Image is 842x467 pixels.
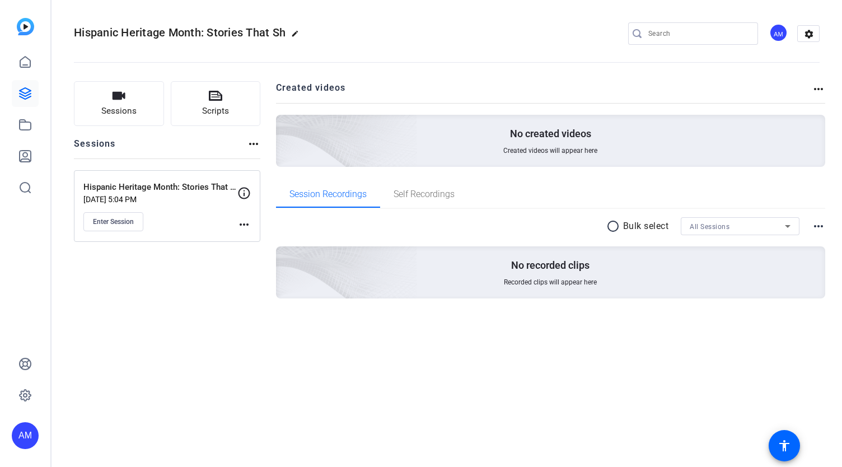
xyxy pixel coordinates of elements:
[291,30,305,43] mat-icon: edit
[247,137,260,151] mat-icon: more_horiz
[690,223,729,231] span: All Sessions
[151,136,418,379] img: embarkstudio-empty-session.png
[12,422,39,449] div: AM
[151,4,418,247] img: Creted videos background
[504,278,597,287] span: Recorded clips will appear here
[93,217,134,226] span: Enter Session
[510,127,591,141] p: No created videos
[778,439,791,452] mat-icon: accessibility
[606,220,623,233] mat-icon: radio_button_unchecked
[394,190,455,199] span: Self Recordings
[276,81,812,103] h2: Created videos
[511,259,590,272] p: No recorded clips
[289,190,367,199] span: Session Recordings
[237,218,251,231] mat-icon: more_horiz
[83,195,237,204] p: [DATE] 5:04 PM
[74,137,116,158] h2: Sessions
[623,220,669,233] p: Bulk select
[74,26,286,39] span: Hispanic Heritage Month: Stories That Sh
[101,105,137,118] span: Sessions
[83,181,237,194] p: Hispanic Heritage Month: Stories That Shape Us
[648,27,749,40] input: Search
[812,220,825,233] mat-icon: more_horiz
[171,81,261,126] button: Scripts
[503,146,597,155] span: Created videos will appear here
[812,82,825,96] mat-icon: more_horiz
[798,26,820,43] mat-icon: settings
[74,81,164,126] button: Sessions
[769,24,789,43] ngx-avatar: Abe Menendez
[17,18,34,35] img: blue-gradient.svg
[202,105,229,118] span: Scripts
[83,212,143,231] button: Enter Session
[769,24,788,42] div: AM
